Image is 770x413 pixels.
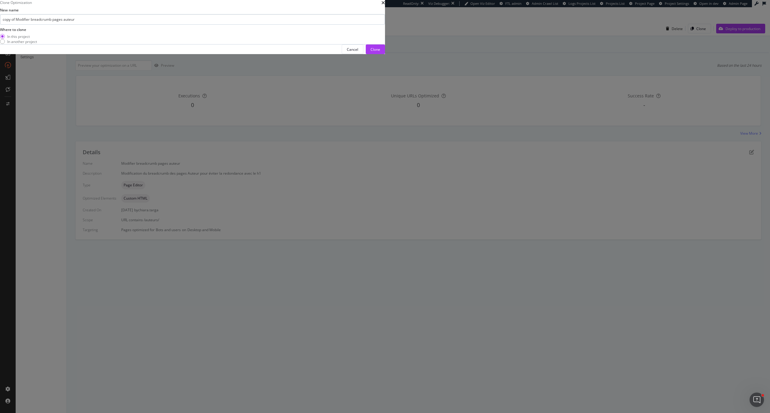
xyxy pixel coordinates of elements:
div: In this project [7,34,30,39]
div: Clone [371,47,380,52]
iframe: Intercom live chat [750,393,764,407]
div: Cancel [347,47,358,52]
button: Cancel [342,44,363,54]
div: In another project [7,39,37,44]
button: Clone [366,44,385,54]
